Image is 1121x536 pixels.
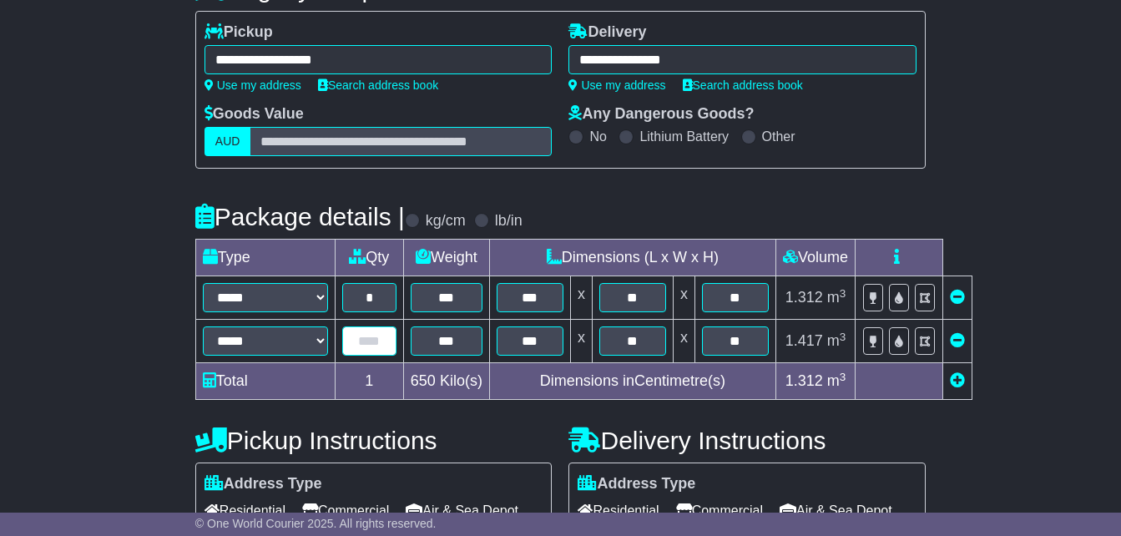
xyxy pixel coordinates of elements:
a: Remove this item [950,332,965,349]
label: Any Dangerous Goods? [568,105,754,124]
a: Search address book [318,78,438,92]
span: Air & Sea Depot [780,498,892,523]
label: Other [762,129,795,144]
label: lb/in [495,212,523,230]
span: Residential [578,498,659,523]
label: No [589,129,606,144]
sup: 3 [840,287,846,300]
span: m [827,289,846,306]
span: Air & Sea Depot [406,498,518,523]
td: Volume [775,240,855,276]
a: Remove this item [950,289,965,306]
td: Type [195,240,335,276]
h4: Pickup Instructions [195,427,553,454]
span: Commercial [676,498,763,523]
span: © One World Courier 2025. All rights reserved. [195,517,437,530]
td: Dimensions (L x W x H) [489,240,775,276]
label: Address Type [205,475,322,493]
span: 1.312 [785,289,823,306]
span: 1.417 [785,332,823,349]
td: x [673,320,694,363]
label: Address Type [578,475,695,493]
span: Commercial [302,498,389,523]
span: m [827,332,846,349]
span: Residential [205,498,285,523]
td: Qty [335,240,403,276]
td: 1 [335,363,403,400]
td: Dimensions in Centimetre(s) [489,363,775,400]
h4: Delivery Instructions [568,427,926,454]
span: m [827,372,846,389]
td: x [570,276,592,320]
label: AUD [205,127,251,156]
span: 1.312 [785,372,823,389]
label: Delivery [568,23,646,42]
a: Use my address [568,78,665,92]
label: kg/cm [426,212,466,230]
td: x [570,320,592,363]
td: x [673,276,694,320]
label: Goods Value [205,105,304,124]
a: Use my address [205,78,301,92]
label: Pickup [205,23,273,42]
sup: 3 [840,331,846,343]
label: Lithium Battery [639,129,729,144]
h4: Package details | [195,203,405,230]
sup: 3 [840,371,846,383]
span: 650 [411,372,436,389]
td: Kilo(s) [403,363,489,400]
a: Search address book [683,78,803,92]
td: Weight [403,240,489,276]
td: Total [195,363,335,400]
a: Add new item [950,372,965,389]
